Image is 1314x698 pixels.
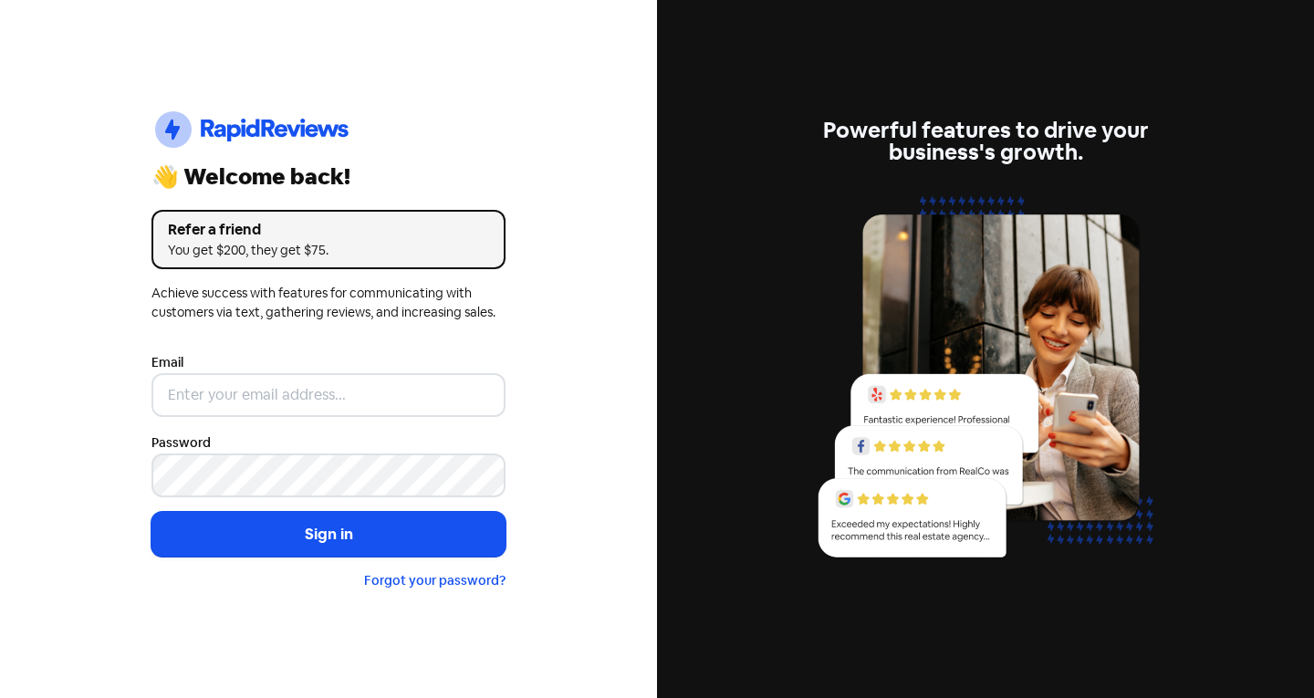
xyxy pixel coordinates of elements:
button: Sign in [151,512,506,557]
label: Email [151,353,183,372]
img: reviews [808,185,1163,578]
div: 👋 Welcome back! [151,166,506,188]
div: Refer a friend [168,219,489,241]
input: Enter your email address... [151,373,506,417]
div: Powerful features to drive your business's growth. [808,120,1163,163]
div: You get $200, they get $75. [168,241,489,260]
div: Achieve success with features for communicating with customers via text, gathering reviews, and i... [151,284,506,322]
label: Password [151,433,211,453]
a: Forgot your password? [364,572,506,589]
